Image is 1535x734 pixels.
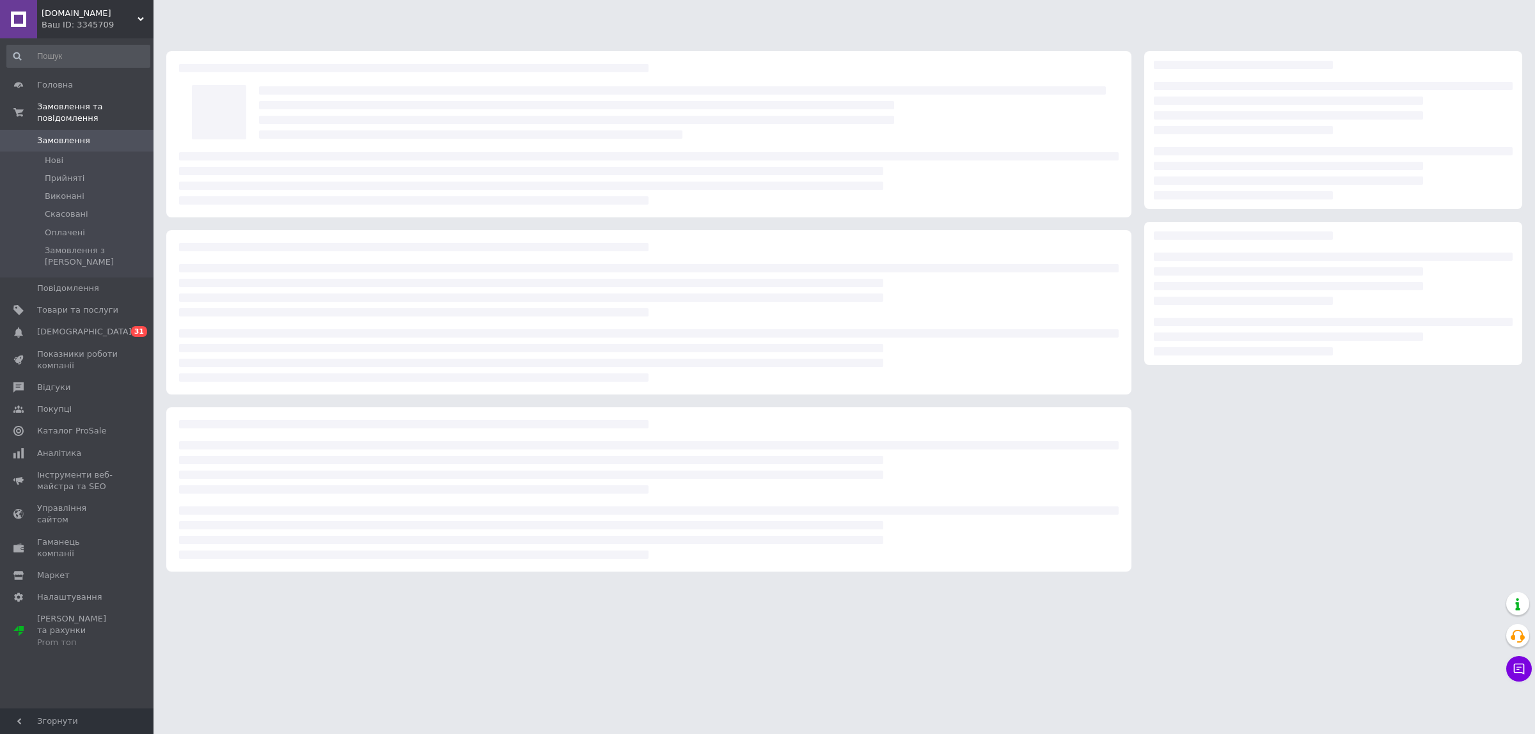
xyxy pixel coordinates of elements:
[37,283,99,294] span: Повідомлення
[45,173,84,184] span: Прийняті
[37,403,72,415] span: Покупці
[131,326,147,337] span: 31
[37,382,70,393] span: Відгуки
[37,503,118,526] span: Управління сайтом
[37,79,73,91] span: Головна
[37,348,118,371] span: Показники роботи компанії
[45,191,84,202] span: Виконані
[37,326,132,338] span: [DEMOGRAPHIC_DATA]
[37,304,118,316] span: Товари та послуги
[42,8,138,19] span: Vugidno.in.ua
[37,570,70,581] span: Маркет
[45,208,88,220] span: Скасовані
[37,135,90,146] span: Замовлення
[37,637,118,648] div: Prom топ
[37,536,118,559] span: Гаманець компанії
[37,469,118,492] span: Інструменти веб-майстра та SEO
[6,45,150,68] input: Пошук
[37,448,81,459] span: Аналітика
[45,227,85,238] span: Оплачені
[37,101,153,124] span: Замовлення та повідомлення
[37,425,106,437] span: Каталог ProSale
[42,19,153,31] div: Ваш ID: 3345709
[1506,656,1532,682] button: Чат з покупцем
[37,613,118,648] span: [PERSON_NAME] та рахунки
[45,245,149,268] span: Замовлення з [PERSON_NAME]
[45,155,63,166] span: Нові
[37,591,102,603] span: Налаштування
